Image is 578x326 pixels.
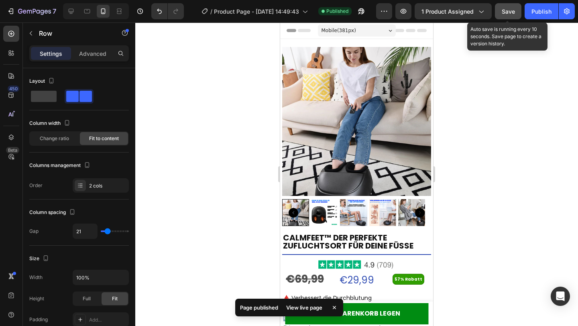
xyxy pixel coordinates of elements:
[29,316,48,323] div: Padding
[29,295,44,302] div: Height
[40,49,62,58] p: Settings
[214,7,299,16] span: Product Page - [DATE] 14:49:43
[73,224,97,238] input: Auto
[29,207,77,218] div: Column spacing
[495,3,521,19] button: Save
[112,295,118,302] span: Fit
[39,29,107,38] p: Row
[531,7,552,16] div: Publish
[29,182,43,189] div: Order
[53,6,56,16] p: 7
[89,135,119,142] span: Fit to content
[281,302,327,313] div: View live page
[83,295,91,302] span: Full
[29,228,39,235] div: Gap
[89,182,127,189] div: 2 cols
[525,3,558,19] button: Publish
[40,135,69,142] span: Change ratio
[73,270,128,285] input: Auto
[280,22,433,326] iframe: Design area
[502,8,515,15] span: Save
[29,253,51,264] div: Size
[8,86,19,92] div: 450
[6,147,19,153] div: Beta
[79,49,106,58] p: Advanced
[89,316,127,324] div: Add...
[29,118,72,129] div: Column width
[240,304,278,312] p: Page published
[3,3,60,19] button: 7
[29,274,43,281] div: Width
[210,7,212,16] span: /
[421,7,474,16] span: 1 product assigned
[415,3,492,19] button: 1 product assigned
[326,8,348,15] span: Published
[551,287,570,306] div: Open Intercom Messenger
[151,3,184,19] div: Undo/Redo
[29,76,56,87] div: Layout
[29,160,92,171] div: Columns management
